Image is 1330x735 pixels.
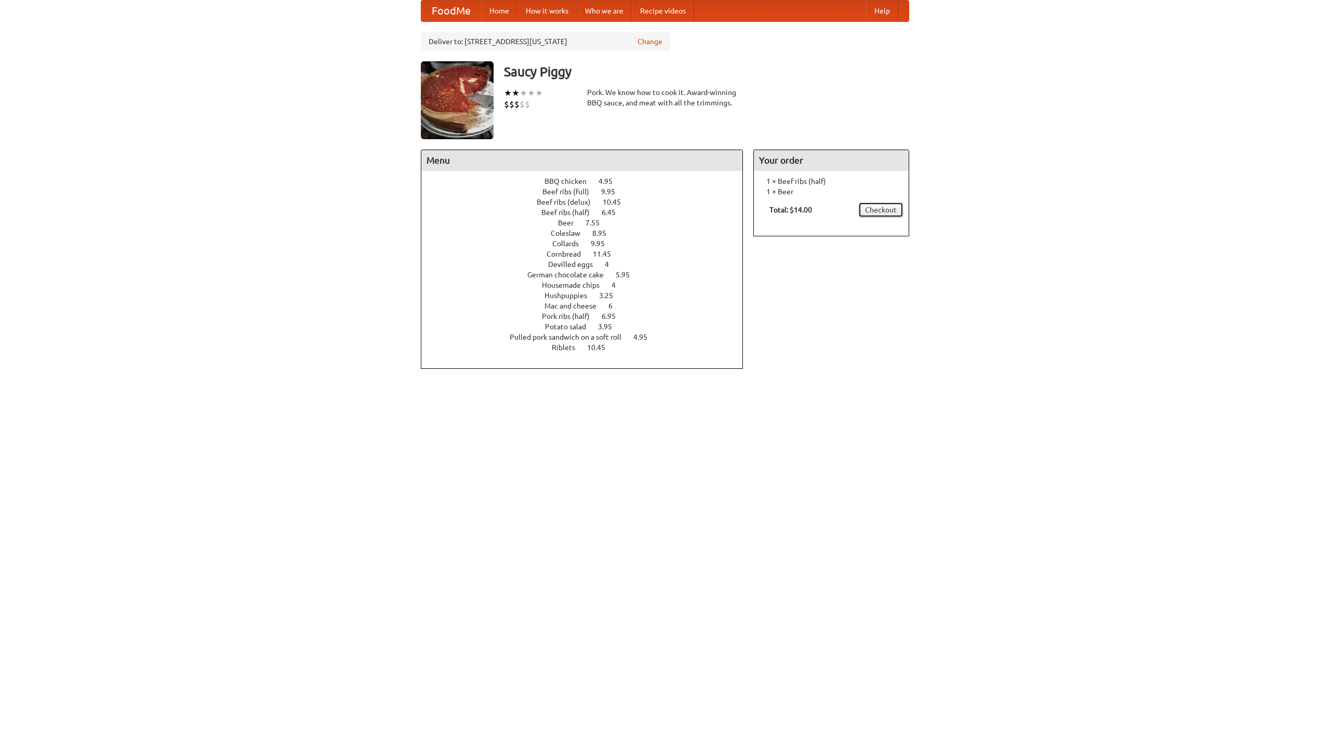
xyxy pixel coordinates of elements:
span: Housemade chips [542,281,610,289]
span: Collards [552,239,589,248]
span: 4.95 [633,333,658,341]
a: Help [866,1,898,21]
li: $ [525,99,530,110]
a: Riblets 10.45 [552,343,624,352]
li: 1 × Beef ribs (half) [759,176,903,186]
a: Who we are [577,1,632,21]
a: Beef ribs (full) 9.95 [542,188,634,196]
a: Beef ribs (delux) 10.45 [537,198,640,206]
img: angular.jpg [421,61,494,139]
a: Beef ribs (half) 6.45 [541,208,635,217]
span: German chocolate cake [527,271,614,279]
span: 6.45 [602,208,626,217]
span: 6 [608,302,623,310]
a: How it works [517,1,577,21]
span: 10.45 [603,198,631,206]
span: 9.95 [601,188,626,196]
span: 4.95 [598,177,623,185]
div: Deliver to: [STREET_ADDRESS][US_STATE] [421,32,670,51]
li: ★ [527,87,535,99]
a: Home [481,1,517,21]
a: Cornbread 11.45 [547,250,630,258]
span: Cornbread [547,250,591,258]
a: Coleslaw 8.95 [551,229,626,237]
li: $ [514,99,520,110]
span: 5.95 [616,271,640,279]
span: Potato salad [545,323,596,331]
li: ★ [504,87,512,99]
li: 1 × Beer [759,186,903,197]
span: 6.95 [602,312,626,320]
li: $ [509,99,514,110]
a: Pork ribs (half) 6.95 [542,312,635,320]
a: Hushpuppies 3.25 [544,291,632,300]
a: Recipe videos [632,1,694,21]
a: Pulled pork sandwich on a soft roll 4.95 [510,333,667,341]
li: ★ [512,87,520,99]
li: ★ [535,87,543,99]
b: Total: $14.00 [769,206,812,214]
a: Mac and cheese 6 [544,302,632,310]
h4: Your order [754,150,909,171]
a: Potato salad 3.95 [545,323,631,331]
span: Pulled pork sandwich on a soft roll [510,333,632,341]
a: Checkout [858,202,903,218]
span: Beer [558,219,584,227]
span: 7.55 [586,219,610,227]
span: 10.45 [587,343,616,352]
span: Pork ribs (half) [542,312,600,320]
span: Riblets [552,343,586,352]
span: 4 [611,281,626,289]
li: $ [504,99,509,110]
span: 8.95 [592,229,617,237]
span: Beef ribs (delux) [537,198,601,206]
span: 3.95 [598,323,622,331]
h3: Saucy Piggy [504,61,909,82]
span: Coleslaw [551,229,591,237]
span: Hushpuppies [544,291,597,300]
span: 4 [605,260,619,269]
span: Devilled eggs [548,260,603,269]
a: Change [637,36,662,47]
span: Mac and cheese [544,302,607,310]
span: BBQ chicken [544,177,597,185]
h4: Menu [421,150,742,171]
span: 9.95 [591,239,615,248]
a: Beer 7.55 [558,219,619,227]
a: BBQ chicken 4.95 [544,177,632,185]
span: 3.25 [599,291,623,300]
span: Beef ribs (half) [541,208,600,217]
li: ★ [520,87,527,99]
a: Collards 9.95 [552,239,624,248]
span: 11.45 [593,250,621,258]
a: Devilled eggs 4 [548,260,628,269]
a: German chocolate cake 5.95 [527,271,649,279]
span: Beef ribs (full) [542,188,600,196]
a: Housemade chips 4 [542,281,635,289]
a: FoodMe [421,1,481,21]
li: $ [520,99,525,110]
div: Pork. We know how to cook it. Award-winning BBQ sauce, and meat with all the trimmings. [587,87,743,108]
